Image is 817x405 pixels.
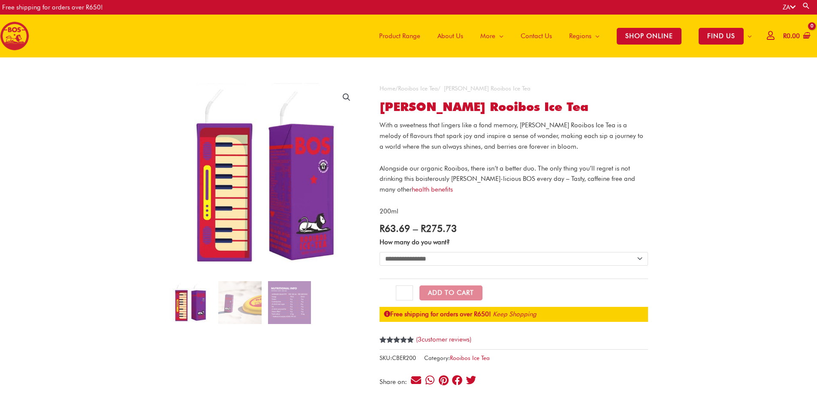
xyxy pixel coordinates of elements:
[512,15,561,57] a: Contact Us
[339,90,354,105] a: View full-screen image gallery
[438,375,449,386] div: Share on pinterest
[429,15,472,57] a: About Us
[218,281,261,324] img: Berry-2
[617,28,681,45] span: SHOP ONLINE
[480,23,495,49] span: More
[521,23,552,49] span: Contact Us
[380,379,410,385] div: Share on:
[380,353,416,363] span: SKU:
[169,281,212,324] img: berry rooibos ice tea
[380,163,648,195] p: Alongside our organic Rooibos, there isn’t a better duo. The only thing you’ll regret is not drin...
[392,354,416,361] span: CBER200
[421,222,426,234] span: R
[452,375,463,386] div: Share on facebook
[465,375,477,386] div: Share on twitter
[561,15,608,57] a: Regions
[379,23,420,49] span: Product Range
[493,310,537,318] a: Keep Shopping
[380,238,450,246] label: How many do you want?
[699,28,744,45] span: FIND US
[398,85,438,92] a: Rooibos Ice Tea
[569,23,591,49] span: Regions
[413,222,418,234] span: –
[169,83,361,275] img: berry rooibos ice tea
[380,222,385,234] span: R
[268,281,311,324] img: Berry Rooibos Ice Tea - Image 3
[410,375,422,386] div: Share on email
[421,222,457,234] bdi: 275.73
[380,120,648,152] p: With a sweetness that lingers like a fond memory, [PERSON_NAME] Rooibos Ice Tea is a melody of fl...
[472,15,512,57] a: More
[380,336,414,372] span: Rated out of 5 based on customer ratings
[424,353,490,363] span: Category:
[380,206,648,217] p: 200ml
[783,32,800,40] bdi: 0.00
[380,100,648,114] h1: [PERSON_NAME] Rooibos Ice Tea
[783,3,796,11] a: ZA
[380,222,410,234] bdi: 63.69
[371,15,429,57] a: Product Range
[783,32,787,40] span: R
[380,336,383,353] span: 3
[416,336,471,343] a: (3customer reviews)
[419,285,482,300] button: Add to Cart
[380,83,648,94] nav: Breadcrumb
[802,2,811,10] a: Search button
[450,354,490,361] a: Rooibos Ice Tea
[781,27,811,46] a: View Shopping Cart, empty
[364,15,760,57] nav: Site Navigation
[608,15,690,57] a: SHOP ONLINE
[384,310,491,318] strong: Free shipping for orders over R650!
[380,85,395,92] a: Home
[396,285,413,301] input: Product quantity
[424,375,436,386] div: Share on whatsapp
[437,23,463,49] span: About Us
[418,336,422,343] span: 3
[412,186,453,193] a: health benefits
